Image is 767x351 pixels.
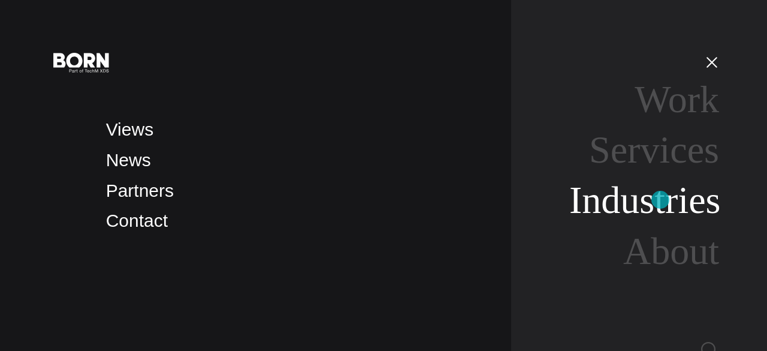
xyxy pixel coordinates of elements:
[106,150,151,170] a: News
[635,78,719,121] a: Work
[697,49,726,74] button: Open
[569,179,721,221] a: Industries
[589,128,719,171] a: Services
[106,211,168,230] a: Contact
[106,119,153,139] a: Views
[623,230,719,272] a: About
[106,181,174,200] a: Partners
